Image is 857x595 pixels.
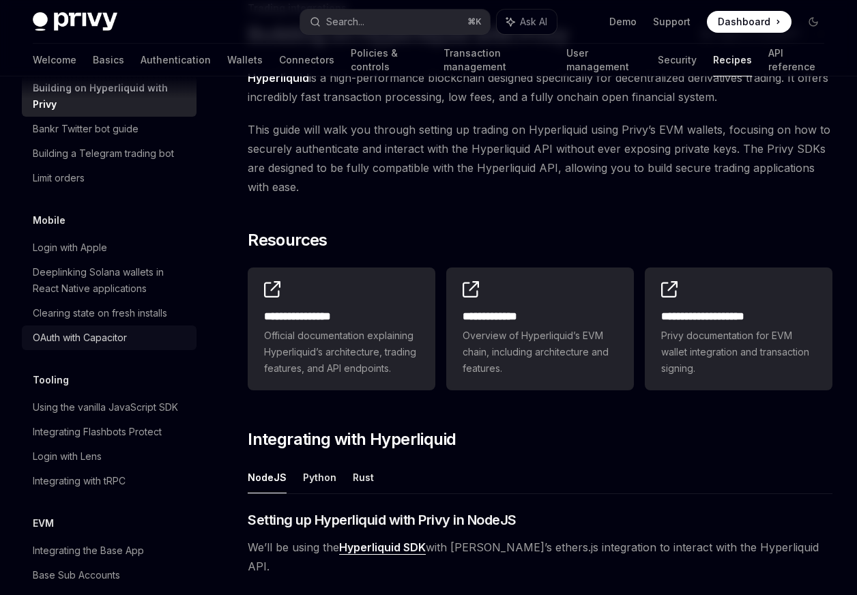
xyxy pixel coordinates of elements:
span: Official documentation explaining Hyperliquid’s architecture, trading features, and API endpoints. [264,328,419,377]
a: OAuth with Capacitor [22,325,197,350]
a: Clearing state on fresh installs [22,301,197,325]
span: is a high-performance blockchain designed specifically for decentralized derivatives trading. It ... [248,68,832,106]
a: **** **** **** *****Privy documentation for EVM wallet integration and transaction signing. [645,267,832,390]
span: We’ll be using the with [PERSON_NAME]’s ethers.js integration to interact with the Hyperliquid API. [248,538,832,576]
a: **** **** ***Overview of Hyperliquid’s EVM chain, including architecture and features. [446,267,634,390]
h5: Tooling [33,372,69,388]
div: Search... [326,14,364,30]
a: Basics [93,44,124,76]
img: dark logo [33,12,117,31]
a: Hyperliquid SDK [339,540,426,555]
a: Transaction management [444,44,549,76]
div: Login with Lens [33,448,102,465]
a: Security [658,44,697,76]
div: Limit orders [33,170,85,186]
a: Support [653,15,691,29]
span: Resources [248,229,328,251]
a: Authentication [141,44,211,76]
a: Recipes [713,44,752,76]
a: Deeplinking Solana wallets in React Native applications [22,260,197,301]
span: ⌘ K [467,16,482,27]
div: Integrating the Base App [33,542,144,559]
a: Wallets [227,44,263,76]
button: Rust [353,461,374,493]
span: Setting up Hyperliquid with Privy in NodeJS [248,510,517,529]
span: Dashboard [718,15,770,29]
a: Limit orders [22,166,197,190]
button: Python [303,461,336,493]
a: Dashboard [707,11,791,33]
div: Deeplinking Solana wallets in React Native applications [33,264,188,297]
div: Integrating with tRPC [33,473,126,489]
a: User management [566,44,641,76]
div: Integrating Flashbots Protect [33,424,162,440]
button: NodeJS [248,461,287,493]
h5: EVM [33,515,54,532]
div: Login with Apple [33,240,107,256]
div: OAuth with Capacitor [33,330,127,346]
div: Building a Telegram trading bot [33,145,174,162]
a: Welcome [33,44,76,76]
a: Policies & controls [351,44,427,76]
span: This guide will walk you through setting up trading on Hyperliquid using Privy’s EVM wallets, foc... [248,120,832,197]
a: Integrating with tRPC [22,469,197,493]
a: Demo [609,15,637,29]
div: Using the vanilla JavaScript SDK [33,399,178,416]
a: Connectors [279,44,334,76]
a: Login with Apple [22,235,197,260]
a: Using the vanilla JavaScript SDK [22,395,197,420]
a: Building a Telegram trading bot [22,141,197,166]
a: Integrating the Base App [22,538,197,563]
a: **** **** **** *Official documentation explaining Hyperliquid’s architecture, trading features, a... [248,267,435,390]
a: Base Sub Accounts [22,563,197,587]
button: Toggle dark mode [802,11,824,33]
a: Bankr Twitter bot guide [22,117,197,141]
div: Base Sub Accounts [33,567,120,583]
span: Ask AI [520,15,547,29]
h5: Mobile [33,212,66,229]
a: API reference [768,44,824,76]
a: Login with Lens [22,444,197,469]
div: Clearing state on fresh installs [33,305,167,321]
div: Bankr Twitter bot guide [33,121,139,137]
a: Hyperliquid [248,71,309,85]
span: Integrating with Hyperliquid [248,429,456,450]
button: Search...⌘K [300,10,490,34]
button: Ask AI [497,10,557,34]
span: Overview of Hyperliquid’s EVM chain, including architecture and features. [463,328,618,377]
a: Integrating Flashbots Protect [22,420,197,444]
span: Privy documentation for EVM wallet integration and transaction signing. [661,328,816,377]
